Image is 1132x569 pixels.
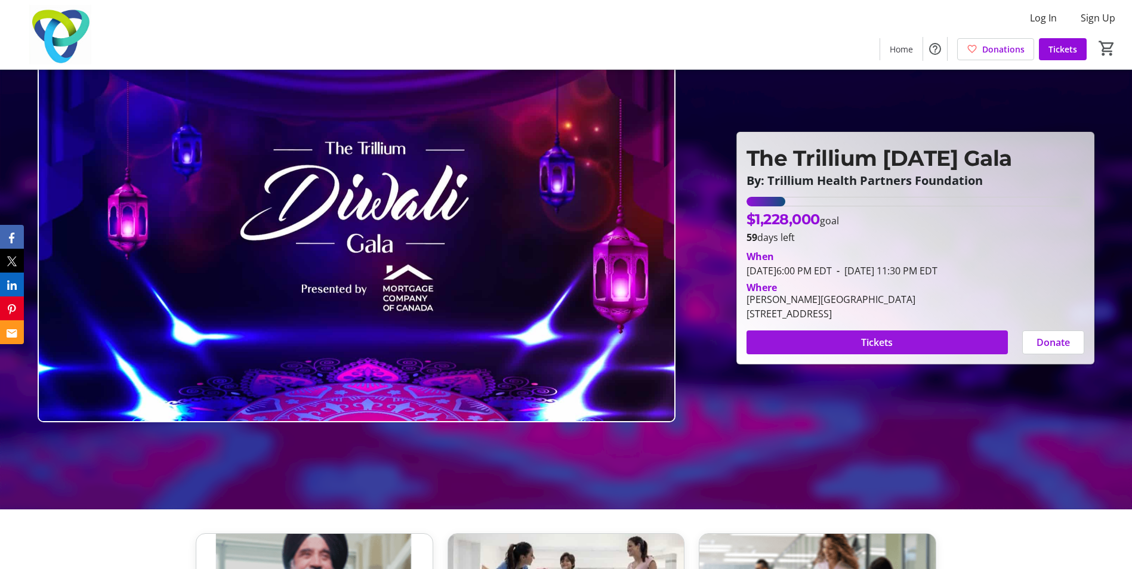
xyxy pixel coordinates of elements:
[832,264,937,277] span: [DATE] 11:30 PM EDT
[747,307,915,321] div: [STREET_ADDRESS]
[747,197,1084,206] div: 11.542948697068404% of fundraising goal reached
[1020,8,1066,27] button: Log In
[861,335,893,350] span: Tickets
[880,38,923,60] a: Home
[1096,38,1118,59] button: Cart
[747,174,1084,187] p: By: Trillium Health Partners Foundation
[957,38,1034,60] a: Donations
[7,5,113,64] img: Trillium Health Partners Foundation's Logo
[832,264,844,277] span: -
[923,37,947,61] button: Help
[38,64,676,422] img: Campaign CTA Media Photo
[747,264,832,277] span: [DATE] 6:00 PM EDT
[747,330,1008,354] button: Tickets
[747,211,820,228] span: $1,228,000
[747,230,1084,245] p: days left
[1048,43,1077,55] span: Tickets
[747,292,915,307] div: [PERSON_NAME][GEOGRAPHIC_DATA]
[747,249,774,264] div: When
[747,283,777,292] div: Where
[747,209,839,230] p: goal
[1071,8,1125,27] button: Sign Up
[1030,11,1057,25] span: Log In
[747,142,1084,174] p: The Trillium [DATE] Gala
[890,43,913,55] span: Home
[747,231,757,244] span: 59
[1039,38,1087,60] a: Tickets
[982,43,1025,55] span: Donations
[1022,330,1084,354] button: Donate
[1081,11,1115,25] span: Sign Up
[1037,335,1070,350] span: Donate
